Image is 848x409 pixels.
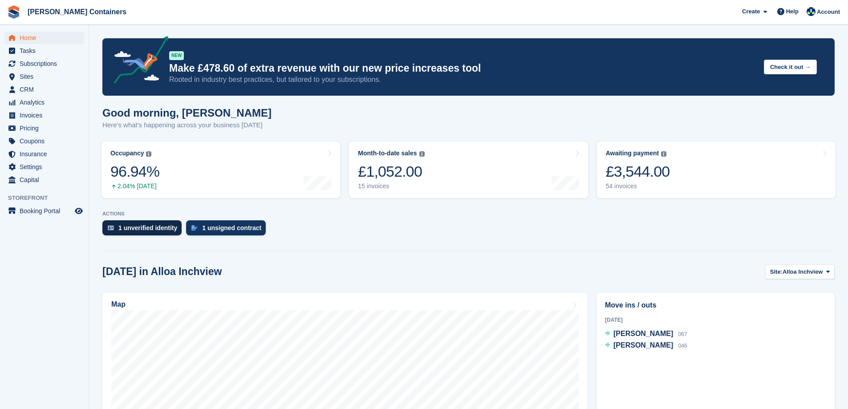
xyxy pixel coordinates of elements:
img: stora-icon-8386f47178a22dfd0bd8f6a31ec36ba5ce8667c1dd55bd0f319d3a0aa187defe.svg [7,5,20,19]
a: 1 unverified identity [102,220,186,240]
span: Capital [20,174,73,186]
span: Analytics [20,96,73,109]
button: Check it out → [764,60,817,74]
span: [PERSON_NAME] [613,341,673,349]
h2: Map [111,300,126,308]
a: Month-to-date sales £1,052.00 15 invoices [349,142,588,198]
a: Awaiting payment £3,544.00 54 invoices [597,142,836,198]
img: icon-info-grey-7440780725fd019a000dd9b08b2336e03edf1995a4989e88bcd33f0948082b44.svg [419,151,425,157]
div: £1,052.00 [358,162,424,181]
span: Booking Portal [20,205,73,217]
div: Awaiting payment [606,150,659,157]
span: Storefront [8,194,89,202]
a: menu [4,45,84,57]
span: Help [786,7,799,16]
p: Make £478.60 of extra revenue with our new price increases tool [169,62,757,75]
div: 2.04% [DATE] [110,182,159,190]
button: Site: Alloa Inchview [765,264,835,279]
div: 54 invoices [606,182,670,190]
div: Month-to-date sales [358,150,417,157]
h1: Good morning, [PERSON_NAME] [102,107,272,119]
a: Preview store [73,206,84,216]
a: Occupancy 96.94% 2.04% [DATE] [101,142,340,198]
a: 1 unsigned contract [186,220,270,240]
a: menu [4,83,84,96]
a: menu [4,122,84,134]
img: icon-info-grey-7440780725fd019a000dd9b08b2336e03edf1995a4989e88bcd33f0948082b44.svg [661,151,666,157]
p: ACTIONS [102,211,835,217]
a: menu [4,70,84,83]
a: [PERSON_NAME] 067 [605,328,687,340]
img: Audra Whitelaw [807,7,816,16]
span: 046 [678,343,687,349]
a: menu [4,57,84,70]
a: menu [4,174,84,186]
span: Account [817,8,840,16]
a: menu [4,135,84,147]
span: [PERSON_NAME] [613,330,673,337]
a: menu [4,205,84,217]
p: Here's what's happening across your business [DATE] [102,120,272,130]
h2: Move ins / outs [605,300,826,311]
span: Tasks [20,45,73,57]
span: Invoices [20,109,73,121]
span: Pricing [20,122,73,134]
a: [PERSON_NAME] 046 [605,340,687,352]
img: contract_signature_icon-13c848040528278c33f63329250d36e43548de30e8caae1d1a13099fd9432cc5.svg [191,225,198,231]
h2: [DATE] in Alloa Inchview [102,266,222,278]
img: verify_identity-adf6edd0f0f0b5bbfe63781bf79b02c33cf7c696d77639b501bdc392416b5a36.svg [108,225,114,231]
span: Site: [770,267,783,276]
div: 15 invoices [358,182,424,190]
span: Subscriptions [20,57,73,70]
span: CRM [20,83,73,96]
div: NEW [169,51,184,60]
div: [DATE] [605,316,826,324]
span: Coupons [20,135,73,147]
div: £3,544.00 [606,162,670,181]
span: Settings [20,161,73,173]
div: 1 unsigned contract [202,224,261,231]
a: menu [4,109,84,121]
a: menu [4,32,84,44]
a: menu [4,148,84,160]
div: 96.94% [110,162,159,181]
a: menu [4,161,84,173]
span: Home [20,32,73,44]
span: Alloa Inchview [783,267,823,276]
span: 067 [678,331,687,337]
div: Occupancy [110,150,144,157]
a: menu [4,96,84,109]
img: price-adjustments-announcement-icon-8257ccfd72463d97f412b2fc003d46551f7dbcb40ab6d574587a9cd5c0d94... [106,36,169,87]
div: 1 unverified identity [118,224,177,231]
a: [PERSON_NAME] Containers [24,4,130,19]
span: Insurance [20,148,73,160]
img: icon-info-grey-7440780725fd019a000dd9b08b2336e03edf1995a4989e88bcd33f0948082b44.svg [146,151,151,157]
span: Create [742,7,760,16]
p: Rooted in industry best practices, but tailored to your subscriptions. [169,75,757,85]
span: Sites [20,70,73,83]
